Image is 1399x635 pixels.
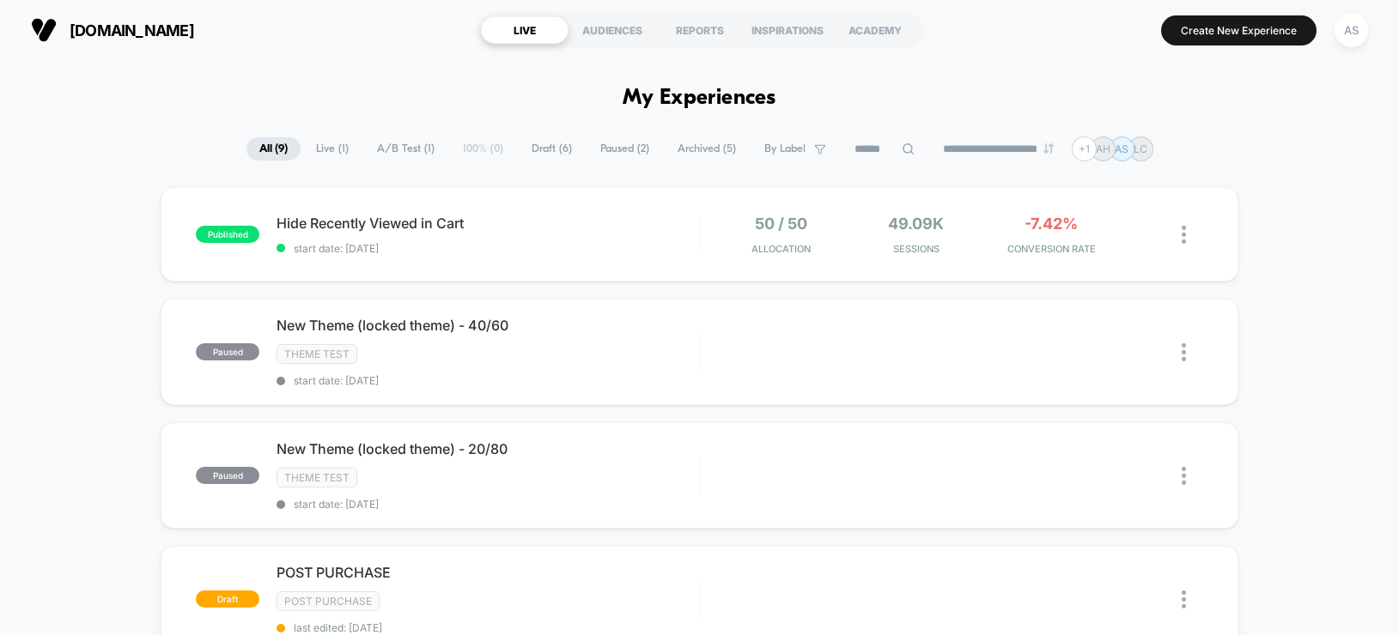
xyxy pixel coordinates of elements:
div: + 1 [1072,136,1097,161]
span: start date: [DATE] [277,242,698,255]
div: AUDIENCES [569,16,656,44]
span: Post Purchase [277,591,380,611]
span: Sessions [853,243,980,255]
img: close [1182,590,1186,608]
button: [DOMAIN_NAME] [26,16,199,44]
button: AS [1329,13,1373,48]
span: Theme Test [277,344,357,364]
img: close [1182,467,1186,485]
span: Allocation [751,243,811,255]
span: All ( 9 ) [246,137,301,160]
span: last edited: [DATE] [277,621,698,634]
span: By Label [764,142,806,155]
div: AS [1335,14,1368,47]
span: Draft ( 6 ) [519,137,585,160]
span: draft [196,590,259,608]
span: New Theme (locked theme) - 40/60 [277,317,698,334]
div: REPORTS [656,16,744,44]
span: paused [196,343,259,360]
p: LC [1134,142,1147,155]
span: Theme Test [277,468,357,487]
span: start date: [DATE] [277,498,698,511]
div: ACADEMY [831,16,919,44]
img: Visually logo [31,17,57,43]
span: POST PURCHASE [277,564,698,581]
button: Create New Experience [1161,15,1317,45]
div: LIVE [481,16,569,44]
span: New Theme (locked theme) - 20/80 [277,440,698,457]
span: paused [196,467,259,484]
span: 50 / 50 [755,215,807,233]
span: 49.09k [888,215,944,233]
span: Live ( 1 ) [303,137,362,160]
span: published [196,226,259,243]
span: A/B Test ( 1 ) [364,137,447,160]
span: Hide Recently Viewed in Cart [277,215,698,232]
span: Archived ( 5 ) [665,137,749,160]
span: [DOMAIN_NAME] [70,21,194,39]
span: CONVERSION RATE [988,243,1116,255]
p: AS [1115,142,1128,155]
span: -7.42% [1025,215,1078,233]
span: Paused ( 2 ) [587,137,662,160]
img: end [1043,143,1054,154]
span: start date: [DATE] [277,374,698,387]
img: close [1182,226,1186,244]
p: AH [1096,142,1110,155]
h1: My Experiences [623,86,776,111]
div: INSPIRATIONS [744,16,831,44]
img: close [1182,343,1186,361]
